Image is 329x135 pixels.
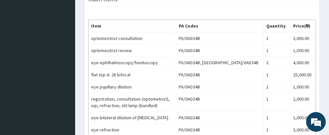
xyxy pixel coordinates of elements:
[89,20,176,32] th: Item
[176,69,264,81] td: PA/0AD34B
[290,69,316,81] td: 25,000.00
[89,81,176,93] td: eye pupillary dilation
[176,93,264,112] td: PA/0AD34B
[264,57,290,69] td: 2
[290,112,316,124] td: 1,000.00
[264,81,290,93] td: 1
[290,32,316,45] td: 3,000.00
[264,45,290,57] td: 1
[290,45,316,57] td: 1,500.00
[176,32,264,45] td: PA/0AD34B
[89,32,176,45] td: optomestrist consultation
[176,20,264,32] th: PA Codes
[176,112,264,124] td: PA/0AD34B
[89,93,176,112] td: registration, consultation (optometrist), iop, refraction, slit lamp (bundled)
[89,69,176,81] td: flat top d- 28 bifocal
[264,32,290,45] td: 1
[264,69,290,81] td: 1
[290,93,316,112] td: 2,000.00
[290,57,316,69] td: 4,000.00
[176,57,264,69] td: PA/0AD34B, [GEOGRAPHIC_DATA]/0AD34B
[89,57,176,69] td: eye-ophthalmoscopy/funduscopy
[176,81,264,93] td: PA/0AD34B
[264,20,290,32] th: Quantity
[290,20,316,32] th: Price(₦)
[264,93,290,112] td: 1
[290,81,316,93] td: 1,000.00
[264,112,290,124] td: 1
[89,45,176,57] td: optomestrist review
[89,112,176,124] td: eye-bilateral dilation of [MEDICAL_DATA]
[176,45,264,57] td: PA/0AD34B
